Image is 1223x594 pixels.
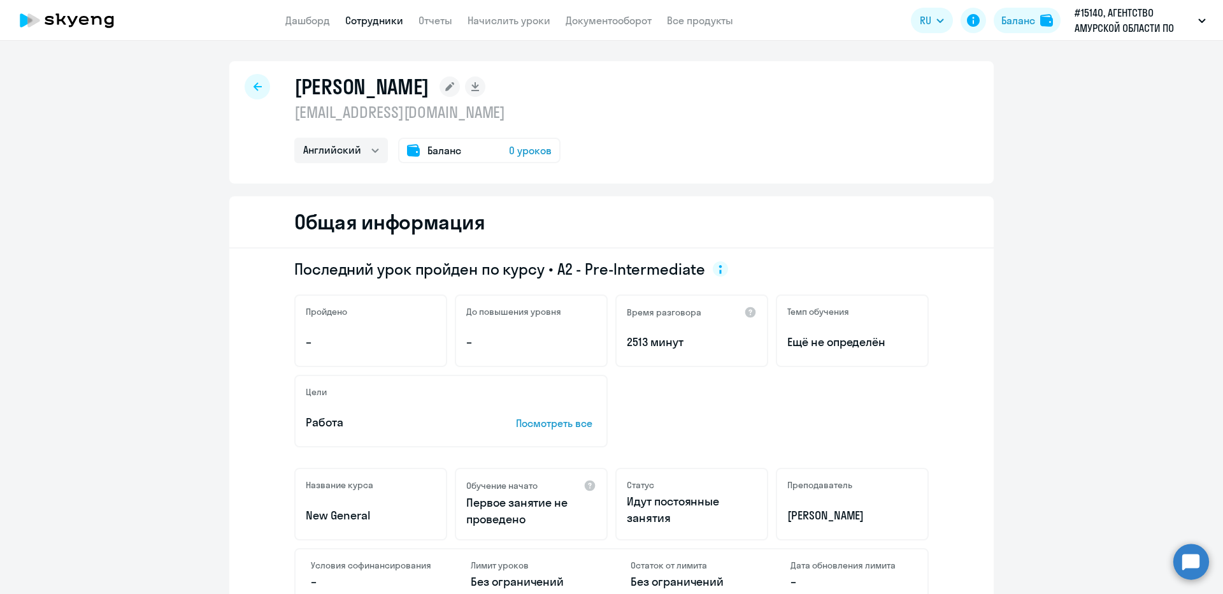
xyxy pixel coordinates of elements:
div: Баланс [1001,13,1035,28]
p: – [466,334,596,351]
button: RU [911,8,953,33]
p: New General [306,507,436,524]
p: Идут постоянные занятия [627,493,757,526]
h2: Общая информация [294,209,485,235]
p: Посмотреть все [516,416,596,431]
span: Ещё не определён [787,334,917,351]
p: Первое занятие не проведено [466,495,596,528]
p: Без ограничений [471,574,592,590]
h5: Статус [627,479,654,491]
h5: Название курса [306,479,373,491]
a: Отчеты [418,14,452,27]
p: – [311,574,433,590]
h4: Условия софинансирования [311,560,433,571]
p: Работа [306,414,476,431]
h5: Преподаватель [787,479,852,491]
a: Сотрудники [345,14,403,27]
a: Начислить уроки [468,14,550,27]
button: Балансbalance [994,8,1061,33]
span: Последний урок пройден по курсу • A2 - Pre-Intermediate [294,259,705,279]
a: Все продукты [667,14,733,27]
h4: Дата обновления лимита [790,560,912,571]
p: [PERSON_NAME] [787,507,917,524]
span: Баланс [427,143,461,158]
p: #15140, АГЕНТСТВО АМУРСКОЙ ОБЛАСТИ ПО ПРИВЛЕЧЕНИЮ ИНВЕСТИЦИЙ, АНО [1075,5,1193,36]
p: – [306,334,436,351]
h5: Время разговора [627,307,701,318]
img: balance [1040,14,1053,27]
button: #15140, АГЕНТСТВО АМУРСКОЙ ОБЛАСТИ ПО ПРИВЛЕЧЕНИЮ ИНВЕСТИЦИЙ, АНО [1068,5,1212,36]
h4: Остаток от лимита [631,560,752,571]
span: 0 уроков [509,143,552,158]
p: – [790,574,912,590]
span: RU [920,13,931,28]
p: Без ограничений [631,574,752,590]
p: [EMAIL_ADDRESS][DOMAIN_NAME] [294,102,561,122]
a: Документооборот [566,14,652,27]
h5: До повышения уровня [466,306,561,317]
a: Дашборд [285,14,330,27]
p: 2513 минут [627,334,757,351]
h5: Обучение начато [466,480,538,491]
h5: Цели [306,386,327,398]
h5: Пройдено [306,306,347,317]
h5: Темп обучения [787,306,849,317]
h1: [PERSON_NAME] [294,74,429,99]
h4: Лимит уроков [471,560,592,571]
